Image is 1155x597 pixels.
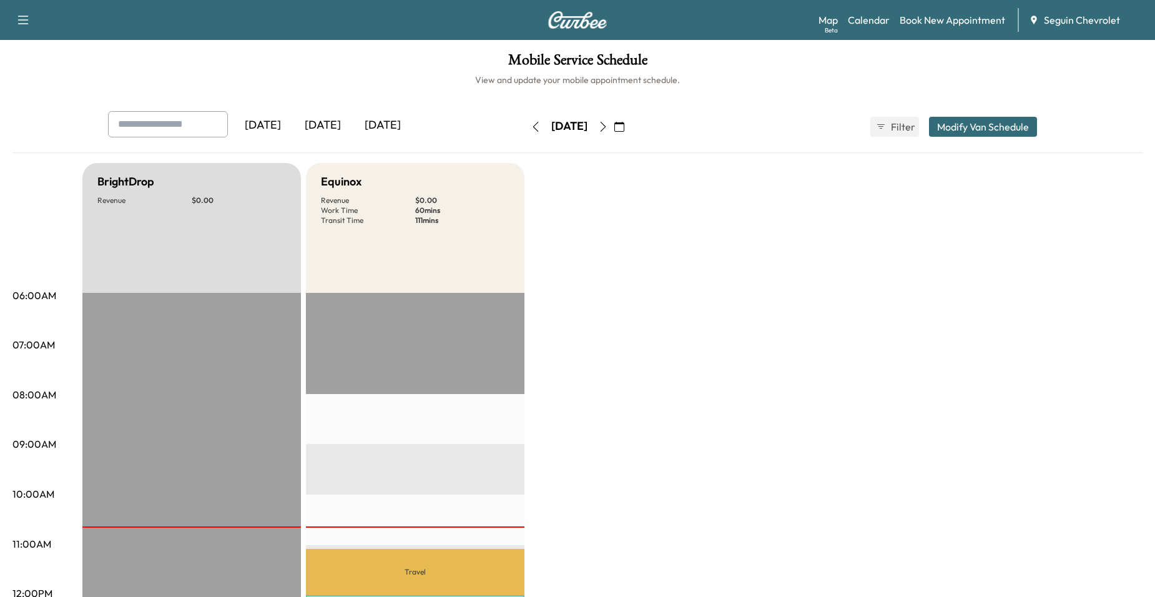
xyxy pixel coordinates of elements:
[353,111,413,140] div: [DATE]
[12,387,56,402] p: 08:00AM
[321,205,415,215] p: Work Time
[12,74,1143,86] h6: View and update your mobile appointment schedule.
[12,288,56,303] p: 06:00AM
[870,117,919,137] button: Filter
[321,173,361,190] h5: Equinox
[415,215,509,225] p: 111 mins
[97,195,192,205] p: Revenue
[12,486,54,501] p: 10:00AM
[551,119,587,134] div: [DATE]
[192,195,286,205] p: $ 0.00
[306,549,524,595] p: Travel
[97,173,154,190] h5: BrightDrop
[929,117,1037,137] button: Modify Van Schedule
[1044,12,1120,27] span: Seguin Chevrolet
[415,205,509,215] p: 60 mins
[891,119,913,134] span: Filter
[12,437,56,451] p: 09:00AM
[415,195,509,205] p: $ 0.00
[12,52,1143,74] h1: Mobile Service Schedule
[293,111,353,140] div: [DATE]
[848,12,890,27] a: Calendar
[548,11,607,29] img: Curbee Logo
[233,111,293,140] div: [DATE]
[825,26,838,35] div: Beta
[321,215,415,225] p: Transit Time
[818,12,838,27] a: MapBeta
[900,12,1005,27] a: Book New Appointment
[12,536,51,551] p: 11:00AM
[12,337,55,352] p: 07:00AM
[321,195,415,205] p: Revenue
